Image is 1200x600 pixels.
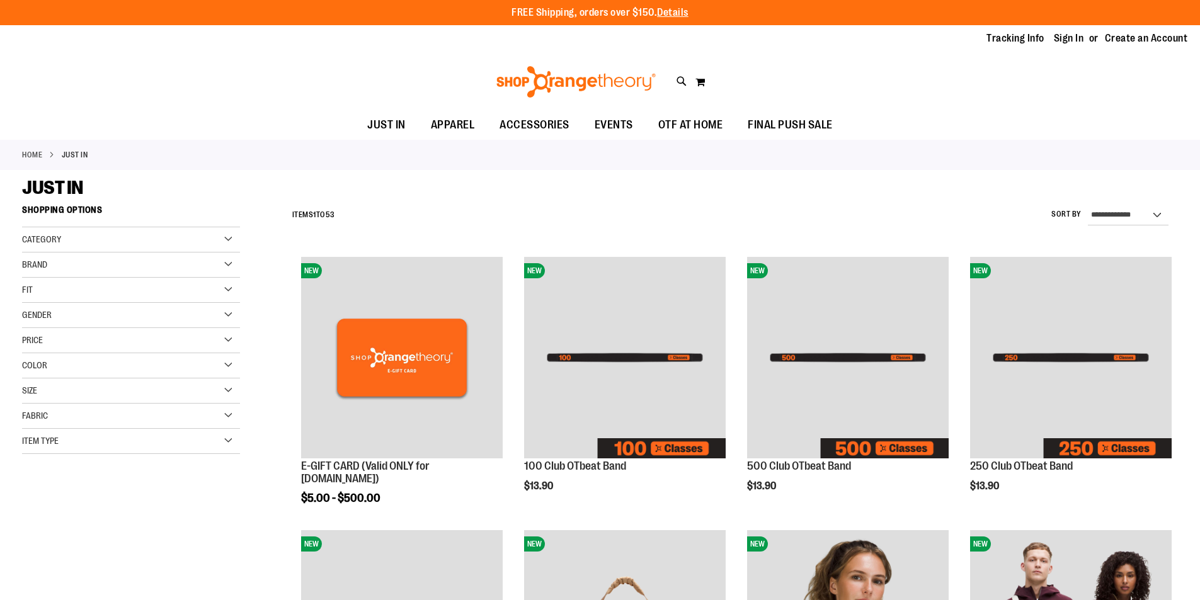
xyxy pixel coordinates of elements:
[524,536,545,552] span: NEW
[500,111,569,139] span: ACCESSORIES
[970,257,1172,460] a: Image of 250 Club OTbeat BandNEW
[747,257,949,458] img: Image of 500 Club OTbeat Band
[747,257,949,460] a: Image of 500 Club OTbeat BandNEW
[524,257,726,460] a: Image of 100 Club OTbeat BandNEW
[741,251,955,518] div: product
[301,257,503,460] a: E-GIFT CARD (Valid ONLY for ShopOrangetheory.com)NEW
[595,111,633,139] span: EVENTS
[22,385,37,395] span: Size
[326,210,335,219] span: 53
[986,31,1044,45] a: Tracking Info
[313,210,316,219] span: 1
[970,263,991,278] span: NEW
[301,460,430,485] a: E-GIFT CARD (Valid ONLY for [DOMAIN_NAME])
[418,111,488,140] a: APPAREL
[747,480,778,492] span: $13.90
[301,263,322,278] span: NEW
[431,111,475,139] span: APPAREL
[62,149,88,161] strong: JUST IN
[487,111,582,140] a: ACCESSORIES
[524,460,626,472] a: 100 Club OTbeat Band
[524,263,545,278] span: NEW
[1051,209,1082,220] label: Sort By
[301,492,380,504] span: $5.00 - $500.00
[1054,31,1084,45] a: Sign In
[22,285,33,295] span: Fit
[747,263,768,278] span: NEW
[964,251,1178,518] div: product
[355,111,418,139] a: JUST IN
[367,111,406,139] span: JUST IN
[1105,31,1188,45] a: Create an Account
[292,205,335,225] h2: Items to
[747,536,768,552] span: NEW
[657,7,689,18] a: Details
[22,410,48,421] span: Fabric
[970,536,991,552] span: NEW
[22,149,42,161] a: Home
[747,460,851,472] a: 500 Club OTbeat Band
[22,234,61,244] span: Category
[524,257,726,458] img: Image of 100 Club OTbeat Band
[22,360,47,370] span: Color
[748,111,833,139] span: FINAL PUSH SALE
[301,257,503,458] img: E-GIFT CARD (Valid ONLY for ShopOrangetheory.com)
[970,257,1172,458] img: Image of 250 Club OTbeat Band
[494,66,658,98] img: Shop Orangetheory
[295,251,509,536] div: product
[22,199,240,227] strong: Shopping Options
[22,177,83,198] span: JUST IN
[658,111,723,139] span: OTF AT HOME
[518,251,732,518] div: product
[22,335,43,345] span: Price
[22,259,47,269] span: Brand
[735,111,845,140] a: FINAL PUSH SALE
[22,310,52,320] span: Gender
[511,6,689,20] p: FREE Shipping, orders over $150.
[524,480,555,492] span: $13.90
[582,111,646,140] a: EVENTS
[970,460,1073,472] a: 250 Club OTbeat Band
[646,111,736,140] a: OTF AT HOME
[22,436,59,446] span: Item Type
[301,536,322,552] span: NEW
[970,480,1001,492] span: $13.90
